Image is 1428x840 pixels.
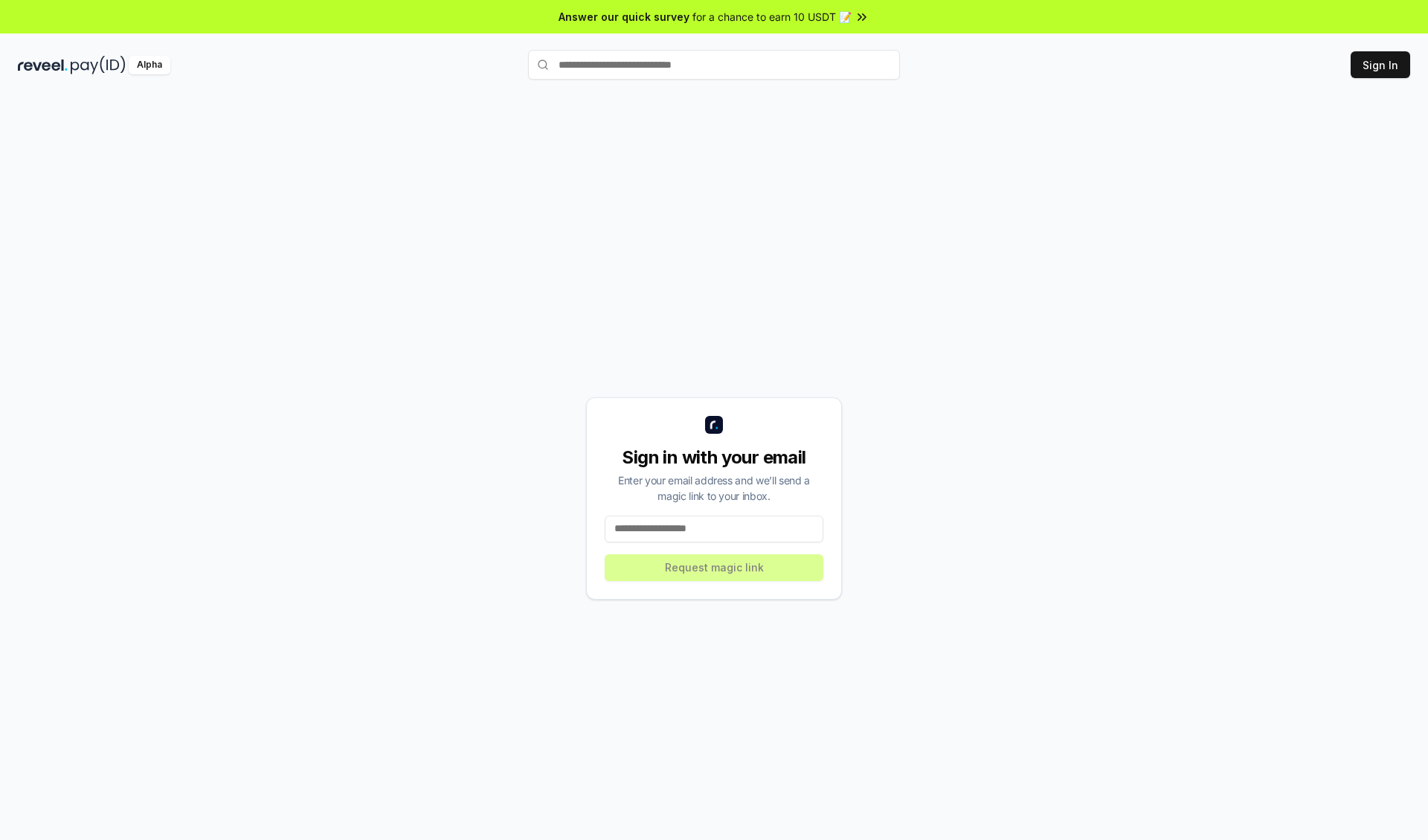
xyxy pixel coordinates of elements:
div: Sign in with your email [605,446,823,469]
div: Enter your email address and we’ll send a magic link to your inbox. [605,472,823,504]
img: pay_id [71,56,126,74]
img: logo_small [705,416,723,434]
div: Alpha [129,56,170,74]
button: Sign In [1351,51,1410,78]
img: reveel_dark [18,56,68,74]
span: for a chance to earn 10 USDT 📝 [692,9,852,25]
span: Answer our quick survey [559,9,689,25]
